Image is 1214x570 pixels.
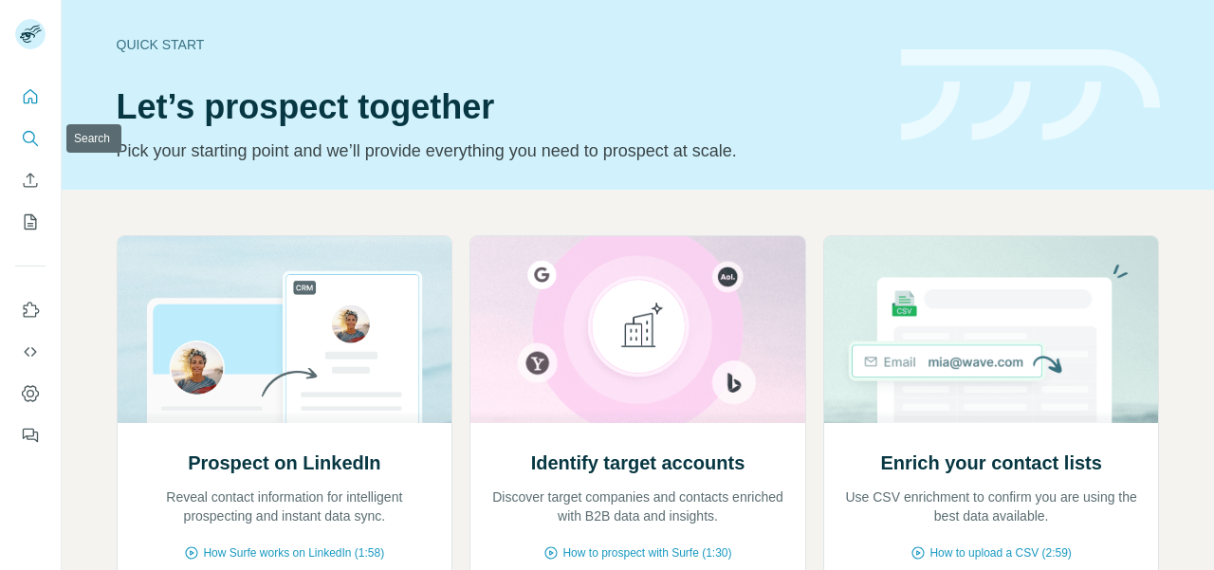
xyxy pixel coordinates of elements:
h2: Identify target accounts [531,450,745,476]
button: Quick start [15,80,46,114]
button: Use Surfe API [15,335,46,369]
span: How to upload a CSV (2:59) [929,544,1071,561]
img: banner [901,49,1160,141]
div: Quick start [117,35,878,54]
p: Use CSV enrichment to confirm you are using the best data available. [843,487,1140,525]
h2: Prospect on LinkedIn [188,450,380,476]
button: Search [15,121,46,156]
p: Reveal contact information for intelligent prospecting and instant data sync. [137,487,433,525]
button: My lists [15,205,46,239]
span: How to prospect with Surfe (1:30) [562,544,731,561]
h1: Let’s prospect together [117,88,878,126]
img: Prospect on LinkedIn [117,236,453,423]
span: How Surfe works on LinkedIn (1:58) [203,544,384,561]
p: Pick your starting point and we’ll provide everything you need to prospect at scale. [117,138,878,164]
h2: Enrich your contact lists [880,450,1101,476]
button: Feedback [15,418,46,452]
p: Discover target companies and contacts enriched with B2B data and insights. [489,487,786,525]
button: Enrich CSV [15,163,46,197]
img: Enrich your contact lists [823,236,1160,423]
button: Use Surfe on LinkedIn [15,293,46,327]
button: Dashboard [15,377,46,411]
img: Identify target accounts [469,236,806,423]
